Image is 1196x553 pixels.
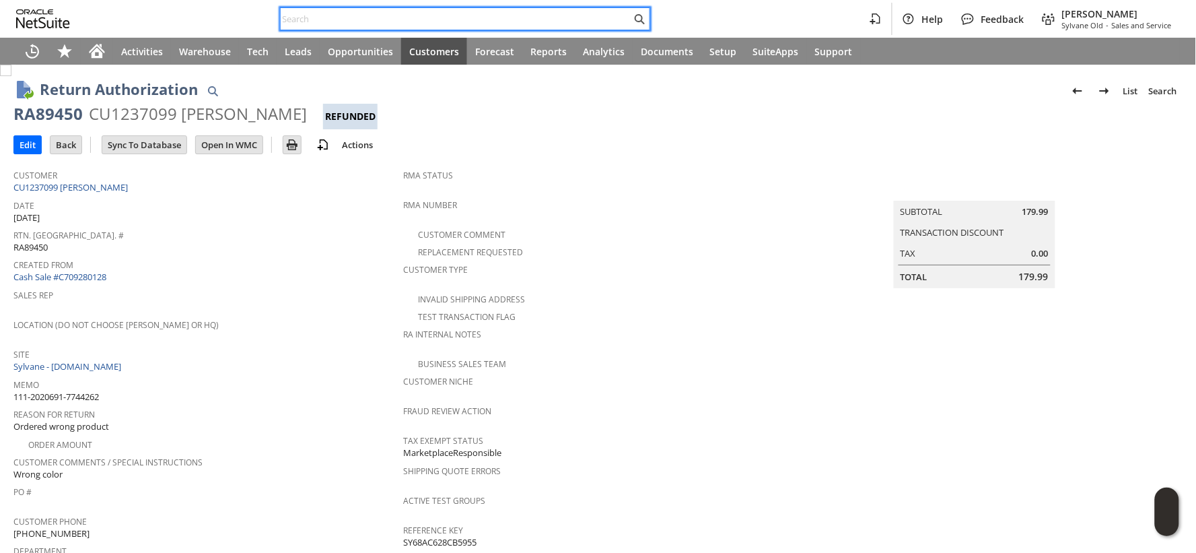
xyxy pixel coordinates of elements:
[205,83,221,99] img: Quick Find
[403,536,477,549] span: SY68AC628CB5955
[1022,205,1049,218] span: 179.99
[631,11,647,27] svg: Search
[13,391,99,403] span: 111-2020691-7744262
[281,11,631,27] input: Search
[28,439,92,451] a: Order Amount
[744,38,807,65] a: SuiteApps
[583,45,625,58] span: Analytics
[13,212,40,224] span: [DATE]
[13,103,83,125] div: RA89450
[403,465,501,477] a: Shipping Quote Errors
[403,447,501,459] span: MarketplaceResponsible
[13,181,131,193] a: CU1237099 [PERSON_NAME]
[315,137,331,153] img: add-record.svg
[13,379,39,391] a: Memo
[89,43,105,59] svg: Home
[283,136,301,154] input: Print
[13,516,87,527] a: Customer Phone
[1032,247,1049,260] span: 0.00
[701,38,744,65] a: Setup
[1155,488,1179,536] iframe: Click here to launch Oracle Guided Learning Help Panel
[403,525,463,536] a: Reference Key
[13,360,125,372] a: Sylvane - [DOMAIN_NAME]
[337,139,378,151] a: Actions
[475,45,514,58] span: Forecast
[1019,270,1049,284] span: 179.99
[285,45,312,58] span: Leads
[13,349,30,360] a: Site
[418,294,525,305] a: Invalid Shipping Address
[13,230,124,241] a: Rtn. [GEOGRAPHIC_DATA]. #
[13,290,53,301] a: Sales Rep
[1144,80,1183,102] a: Search
[13,527,90,540] span: [PHONE_NUMBER]
[418,358,506,370] a: Business Sales Team
[530,45,567,58] span: Reports
[633,38,701,65] a: Documents
[709,45,736,58] span: Setup
[575,38,633,65] a: Analytics
[13,170,57,181] a: Customer
[467,38,522,65] a: Forecast
[81,38,113,65] a: Home
[13,319,219,331] a: Location (Do Not Choose [PERSON_NAME] or HQ)
[418,247,523,258] a: Replacement Requested
[1155,513,1179,537] span: Oracle Guided Learning Widget. To move around, please hold and drag
[13,457,203,468] a: Customer Comments / Special Instructions
[48,38,81,65] div: Shortcuts
[981,13,1024,26] span: Feedback
[1069,83,1086,99] img: Previous
[403,170,453,181] a: RMA Status
[121,45,163,58] span: Activities
[13,271,106,283] a: Cash Sale #C709280128
[16,38,48,65] a: Recent Records
[13,241,48,254] span: RA89450
[807,38,861,65] a: Support
[641,45,693,58] span: Documents
[247,45,269,58] span: Tech
[239,38,277,65] a: Tech
[403,199,457,211] a: RMA Number
[403,405,491,417] a: Fraud Review Action
[815,45,853,58] span: Support
[901,226,1004,238] a: Transaction Discount
[1112,20,1172,30] span: Sales and Service
[418,229,505,240] a: Customer Comment
[13,200,34,212] a: Date
[40,78,198,100] h1: Return Authorization
[901,271,927,283] a: Total
[752,45,799,58] span: SuiteApps
[50,136,81,154] input: Back
[1062,20,1104,30] span: Sylvane Old
[403,264,468,275] a: Customer Type
[901,247,916,259] a: Tax
[1096,83,1113,99] img: Next
[113,38,171,65] a: Activities
[401,38,467,65] a: Customers
[418,311,516,323] a: Test Transaction Flag
[522,38,575,65] a: Reports
[1062,7,1172,20] span: [PERSON_NAME]
[403,376,473,387] a: Customer Niche
[179,45,231,58] span: Warehouse
[323,104,378,129] div: Refunded
[171,38,239,65] a: Warehouse
[14,136,41,154] input: Edit
[403,495,485,507] a: Active Test Groups
[13,259,73,271] a: Created From
[901,205,943,218] a: Subtotal
[284,137,300,153] img: Print
[320,38,401,65] a: Opportunities
[403,435,483,447] a: Tax Exempt Status
[57,43,73,59] svg: Shortcuts
[277,38,320,65] a: Leads
[328,45,393,58] span: Opportunities
[13,409,95,420] a: Reason For Return
[13,420,109,433] span: Ordered wrong product
[196,136,262,154] input: Open In WMC
[922,13,944,26] span: Help
[1118,80,1144,102] a: List
[1106,20,1109,30] span: -
[24,43,40,59] svg: Recent Records
[13,486,32,498] a: PO #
